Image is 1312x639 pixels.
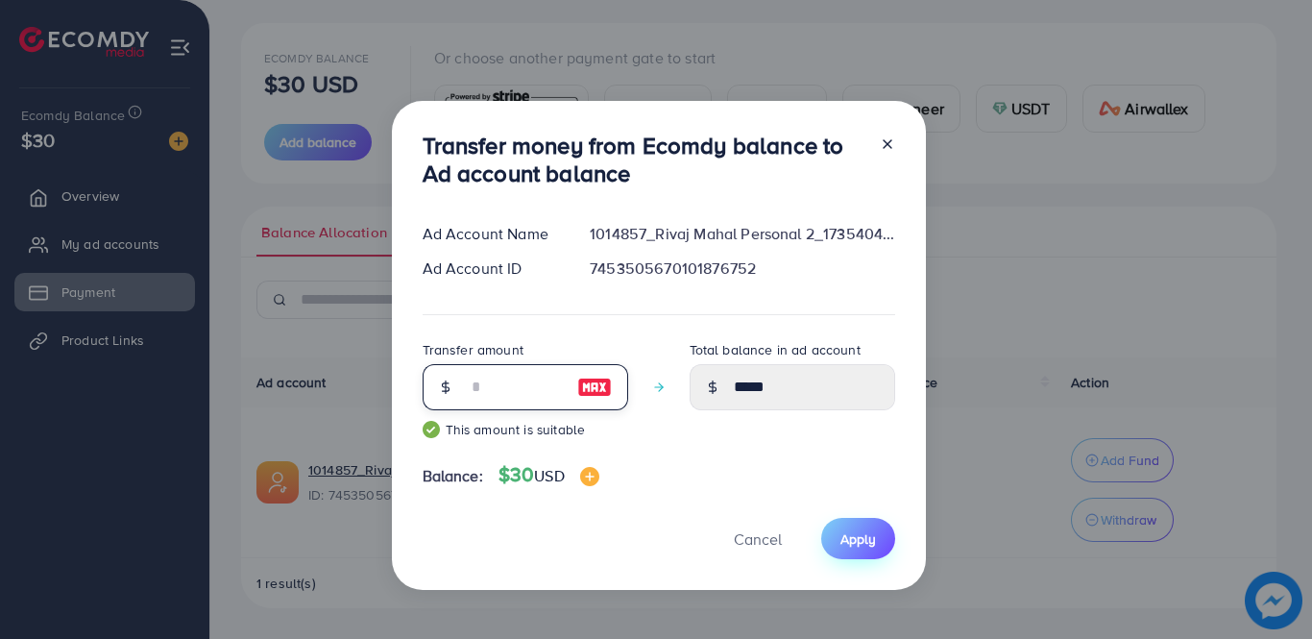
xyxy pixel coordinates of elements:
label: Total balance in ad account [690,340,861,359]
button: Cancel [710,518,806,559]
img: image [577,376,612,399]
span: Cancel [734,528,782,550]
small: This amount is suitable [423,420,628,439]
button: Apply [821,518,895,559]
h3: Transfer money from Ecomdy balance to Ad account balance [423,132,864,187]
div: Ad Account Name [407,223,575,245]
div: Ad Account ID [407,258,575,280]
div: 7453505670101876752 [574,258,910,280]
div: 1014857_Rivaj Mahal Personal 2_1735404529188 [574,223,910,245]
span: Apply [840,529,876,549]
img: guide [423,421,440,438]
img: image [580,467,599,486]
label: Transfer amount [423,340,523,359]
span: USD [534,465,564,486]
h4: $30 [498,463,599,487]
span: Balance: [423,465,483,487]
